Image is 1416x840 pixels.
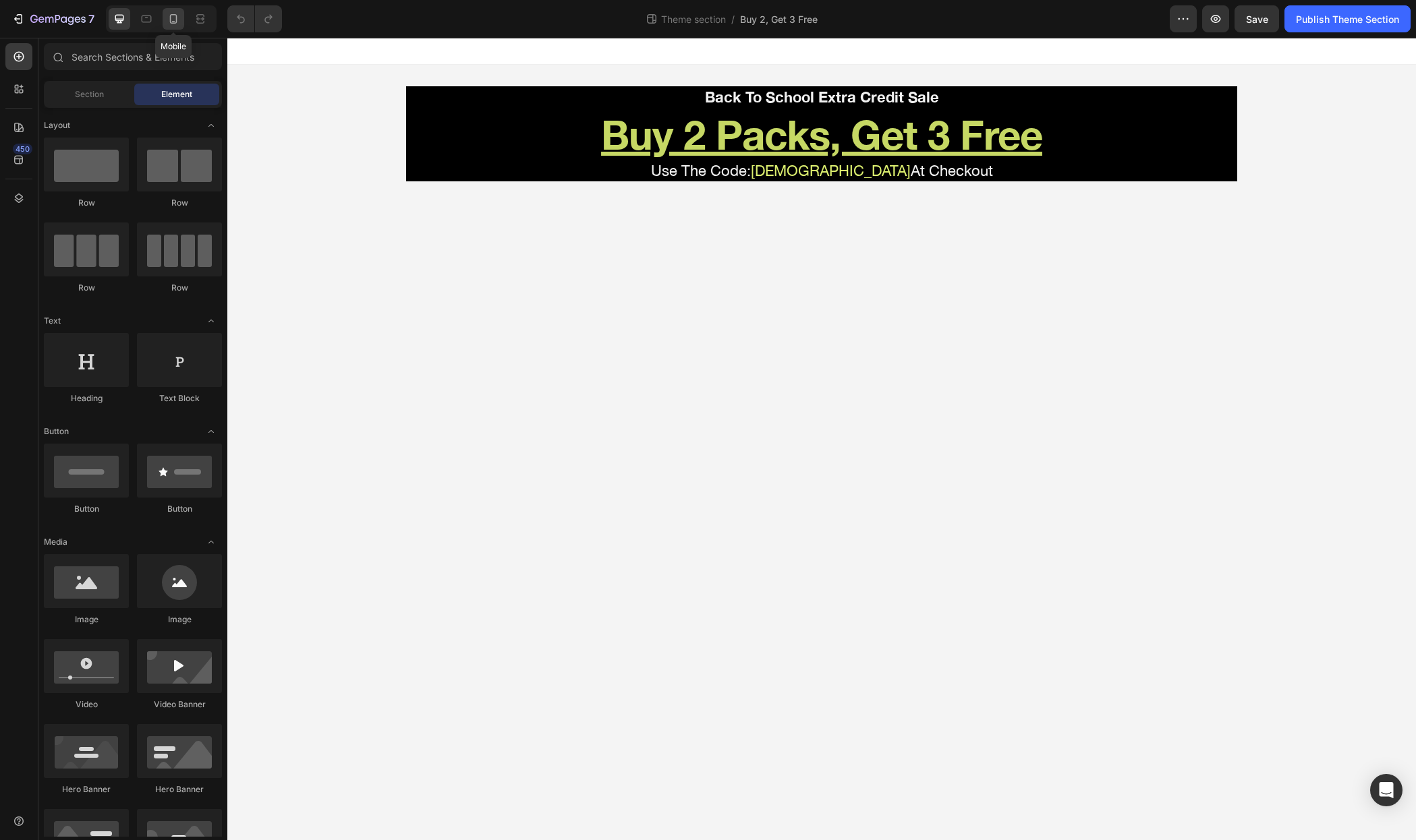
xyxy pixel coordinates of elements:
[44,783,129,796] div: Hero Banner
[1246,13,1268,25] span: Save
[731,12,735,26] span: /
[137,503,222,515] div: Button
[44,503,129,515] div: Button
[161,88,192,100] span: Element
[137,783,222,796] div: Hero Banner
[44,119,70,131] span: Layout
[75,88,104,100] span: Section
[523,124,683,142] span: [DEMOGRAPHIC_DATA]
[374,72,815,121] a: Buy 2 Packs, Get 3 Free
[740,12,818,26] span: Buy 2, Get 3 Free
[200,421,222,442] span: Toggle open
[44,282,129,294] div: Row
[180,123,1009,143] p: Use The Code: At Checkout
[200,310,222,332] span: Toggle open
[137,392,222,404] div: Text Block
[13,144,32,154] div: 450
[44,698,129,711] div: Video
[1235,5,1279,32] button: Save
[137,282,222,294] div: Row
[44,197,129,209] div: Row
[44,425,69,438] span: Button
[137,197,222,209] div: Row
[1370,774,1403,806] div: Open Intercom Messenger
[227,5,282,32] div: Undo/Redo
[44,43,222,70] input: Search Sections & Elements
[137,698,222,711] div: Video Banner
[1296,12,1399,26] div: Publish Theme Section
[658,12,729,26] span: Theme section
[44,315,61,327] span: Text
[44,613,129,626] div: Image
[227,38,1416,840] iframe: Design area
[5,5,101,32] button: 7
[200,531,222,553] span: Toggle open
[44,392,129,404] div: Heading
[200,115,222,136] span: Toggle open
[88,11,94,27] p: 7
[1284,5,1411,32] button: Publish Theme Section
[44,536,67,548] span: Media
[137,613,222,626] div: Image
